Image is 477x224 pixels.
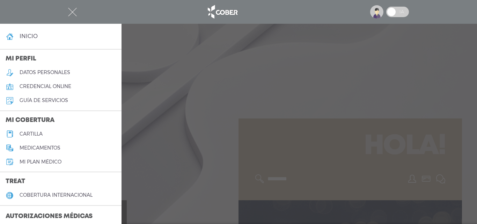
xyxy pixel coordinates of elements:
h5: cartilla [20,131,43,137]
img: profile-placeholder.svg [370,5,383,19]
h5: cobertura internacional [20,192,93,198]
h4: inicio [20,33,38,39]
h5: credencial online [20,84,71,89]
h5: Mi plan médico [20,159,61,165]
h5: medicamentos [20,145,60,151]
img: logo_cober_home-white.png [204,3,241,20]
h5: datos personales [20,70,70,75]
img: Cober_menu-close-white.svg [68,8,77,16]
h5: guía de servicios [20,97,68,103]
